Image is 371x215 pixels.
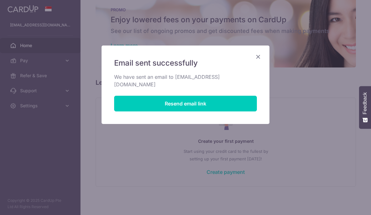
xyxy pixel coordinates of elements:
[330,196,365,212] iframe: Opens a widget where you can find more information
[114,96,257,111] button: Resend email link
[359,86,371,129] button: Feedback - Show survey
[254,53,262,61] button: Close
[114,73,257,88] p: We have sent an email to [EMAIL_ADDRESS][DOMAIN_NAME]
[114,58,198,68] span: Email sent successfully
[362,92,368,114] span: Feedback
